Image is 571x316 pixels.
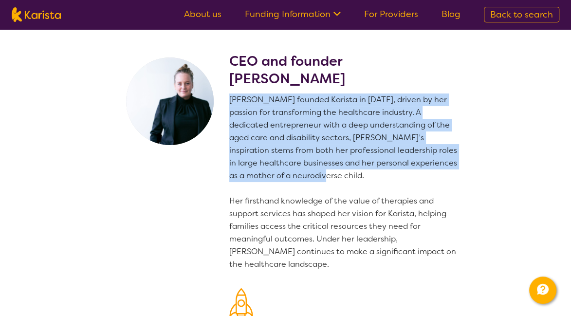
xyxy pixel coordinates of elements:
[529,277,556,304] button: Channel Menu
[229,53,461,88] h2: CEO and founder [PERSON_NAME]
[364,8,418,20] a: For Providers
[490,9,553,20] span: Back to search
[484,7,559,22] a: Back to search
[184,8,221,20] a: About us
[229,93,461,271] p: [PERSON_NAME] founded Karista in [DATE], driven by her passion for transforming the healthcare in...
[245,8,341,20] a: Funding Information
[12,7,61,22] img: Karista logo
[442,8,460,20] a: Blog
